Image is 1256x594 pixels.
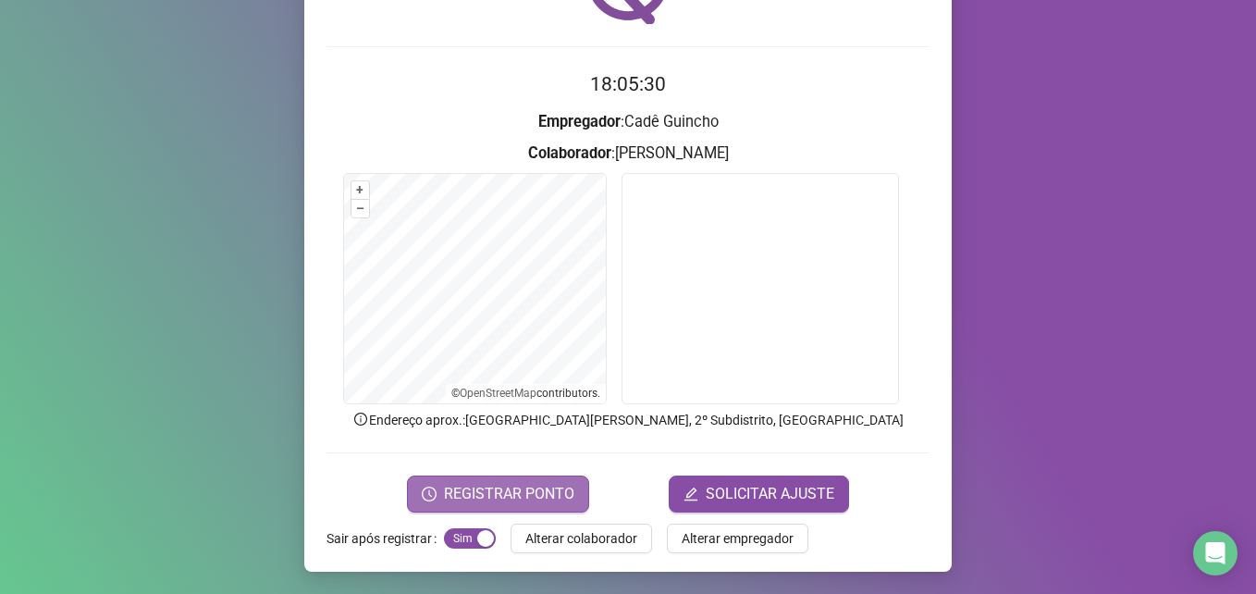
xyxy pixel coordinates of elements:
[422,487,437,501] span: clock-circle
[511,524,652,553] button: Alterar colaborador
[682,528,794,549] span: Alterar empregador
[352,411,369,427] span: info-circle
[326,110,930,134] h3: : Cadê Guincho
[1193,531,1238,575] div: Open Intercom Messenger
[326,524,444,553] label: Sair após registrar
[669,476,849,513] button: editSOLICITAR AJUSTE
[451,387,600,400] li: © contributors.
[407,476,589,513] button: REGISTRAR PONTO
[326,410,930,430] p: Endereço aprox. : [GEOGRAPHIC_DATA][PERSON_NAME], 2º Subdistrito, [GEOGRAPHIC_DATA]
[326,142,930,166] h3: : [PERSON_NAME]
[351,200,369,217] button: –
[351,181,369,199] button: +
[683,487,698,501] span: edit
[528,144,611,162] strong: Colaborador
[667,524,808,553] button: Alterar empregador
[706,483,834,505] span: SOLICITAR AJUSTE
[460,387,536,400] a: OpenStreetMap
[444,483,574,505] span: REGISTRAR PONTO
[538,113,621,130] strong: Empregador
[525,528,637,549] span: Alterar colaborador
[590,73,666,95] time: 18:05:30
